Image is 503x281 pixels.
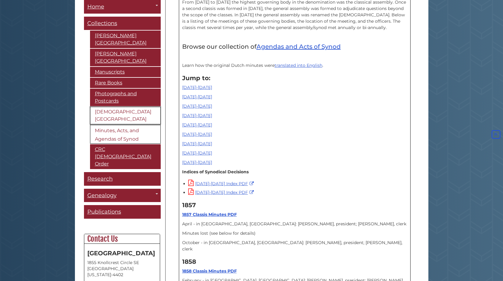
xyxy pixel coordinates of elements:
h4: Browse our collection of [182,43,407,50]
a: [DATE]-[DATE] [182,141,212,146]
h2: Contact Us [84,234,160,244]
a: [DATE]-[DATE] [182,85,212,90]
a: Genealogy [84,189,161,202]
address: 1855 Knollcrest Circle SE [GEOGRAPHIC_DATA][US_STATE]-4402 [87,260,157,278]
span: Research [87,175,113,182]
span: Home [87,3,104,10]
a: 1857 Classis Minutes PDF [182,212,237,217]
a: [DATE]-[DATE] [182,150,212,156]
a: CRC [DEMOGRAPHIC_DATA] Order [90,144,161,169]
a: translated into English [275,63,322,68]
a: [DATE]-[DATE] [182,132,212,137]
a: Research [84,172,161,186]
a: Rare Books [90,78,161,88]
strong: Indices of Synodical Decisions [182,169,249,175]
a: [DEMOGRAPHIC_DATA][GEOGRAPHIC_DATA] [90,107,161,124]
a: Collections [84,17,161,30]
p: October - in [GEOGRAPHIC_DATA], [GEOGRAPHIC_DATA]: [PERSON_NAME], president; [PERSON_NAME], clerk [182,240,407,252]
strong: [GEOGRAPHIC_DATA] [87,250,155,257]
a: [DATE]-[DATE] Index PDF [188,190,255,195]
a: [PERSON_NAME][GEOGRAPHIC_DATA] [90,49,161,66]
a: Manuscripts [90,67,161,77]
a: [DATE]-[DATE] [182,160,212,165]
a: [DATE]-[DATE] [182,103,212,109]
strong: 1858 [182,258,196,265]
p: Learn how the original Dutch minutes were . [182,62,407,69]
a: [DATE]-[DATE] Index PDF [188,181,255,186]
b: 1857 [182,201,196,209]
a: [DATE]-[DATE] [182,122,212,128]
p: Minutes lost (see below for details) [182,230,407,237]
a: [DATE]-[DATE] [182,113,212,118]
a: Back to Top [490,132,501,137]
span: Collections [87,20,117,27]
span: Genealogy [87,192,117,199]
a: Publications [84,205,161,219]
a: [DATE]-[DATE] [182,94,212,100]
a: [PERSON_NAME][GEOGRAPHIC_DATA] [90,31,161,48]
a: Photographs and Postcards [90,89,161,106]
p: April - in [GEOGRAPHIC_DATA], [GEOGRAPHIC_DATA]: [PERSON_NAME], president; [PERSON_NAME], clerk [182,221,407,227]
a: Agendas and Acts of Synod [256,43,341,50]
a: Minutes, Acts, and Agendas of Synod [90,125,161,144]
a: 1858 Classis Minutes PDF [182,268,237,274]
strong: Jump to: [182,74,210,82]
span: Publications [87,208,121,215]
